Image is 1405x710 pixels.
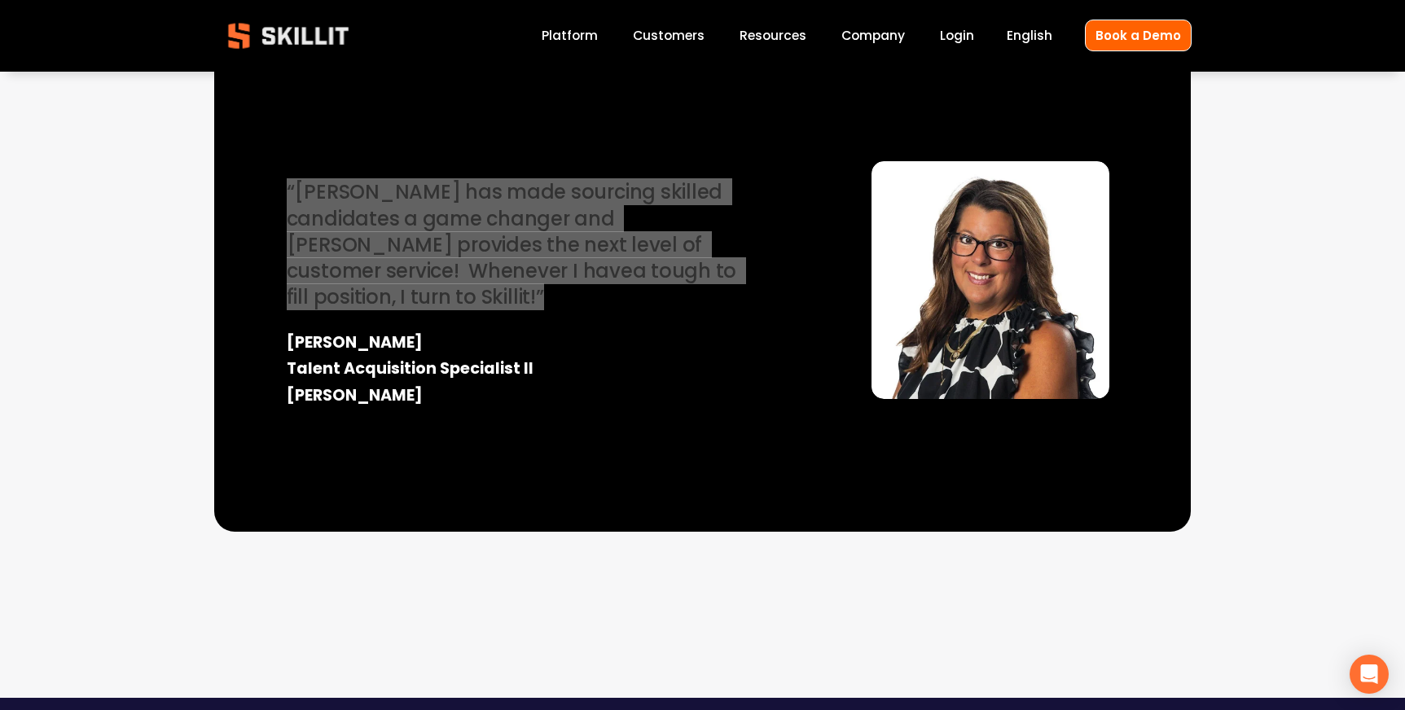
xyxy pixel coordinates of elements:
a: Book a Demo [1085,20,1192,51]
a: Platform [542,25,598,47]
span: “[PERSON_NAME] has made sourcing skilled candidates a game changer and [PERSON_NAME] provides the... [287,178,727,284]
span: Resources [740,26,806,45]
a: Company [841,25,905,47]
div: Open Intercom Messenger [1350,655,1389,694]
img: Skillit [214,11,362,60]
a: Login [940,25,974,47]
a: folder dropdown [740,25,806,47]
span: a tough to fill position, I turn to Skillit [287,257,741,310]
strong: [PERSON_NAME] Talent Acquisition Specialist II [PERSON_NAME] [287,331,533,410]
span: English [1007,26,1052,45]
a: Customers [633,25,705,47]
span: !” [530,283,544,310]
div: language picker [1007,25,1052,47]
